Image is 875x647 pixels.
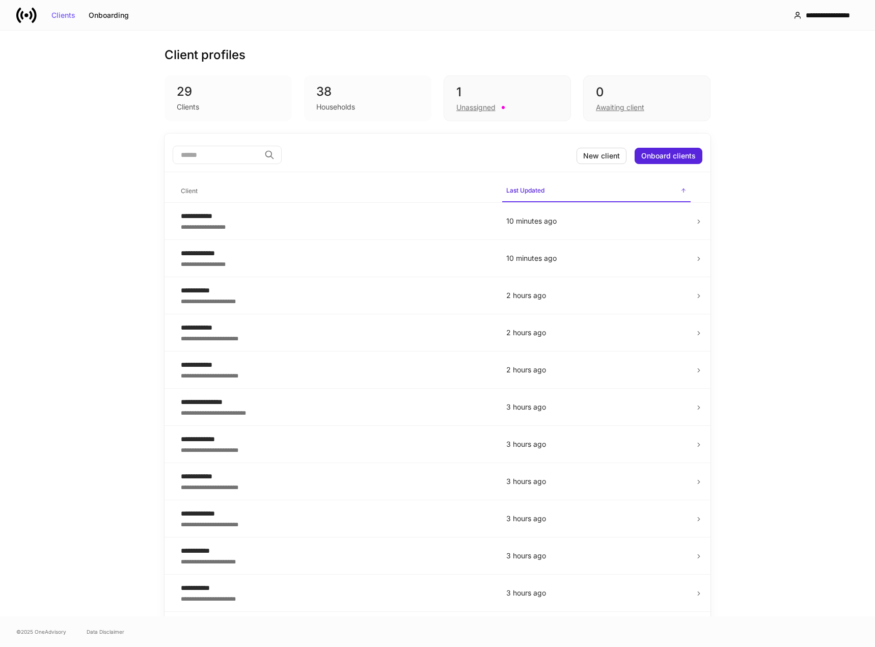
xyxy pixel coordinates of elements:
p: 3 hours ago [506,514,687,524]
div: 1Unassigned [444,75,571,121]
p: 10 minutes ago [506,216,687,226]
p: 3 hours ago [506,588,687,598]
div: 38 [316,84,419,100]
div: Awaiting client [596,102,644,113]
div: Clients [177,102,199,112]
div: Clients [51,12,75,19]
p: 3 hours ago [506,476,687,487]
span: Client [177,181,494,202]
span: © 2025 OneAdvisory [16,628,66,636]
p: 2 hours ago [506,290,687,301]
p: 3 hours ago [506,551,687,561]
h6: Last Updated [506,185,544,195]
p: 2 hours ago [506,365,687,375]
div: Onboarding [89,12,129,19]
h3: Client profiles [165,47,245,63]
p: 2 hours ago [506,328,687,338]
div: New client [583,152,620,159]
div: 0Awaiting client [583,75,710,121]
h6: Client [181,186,198,196]
div: Households [316,102,355,112]
p: 10 minutes ago [506,253,687,263]
div: 1 [456,84,558,100]
div: Unassigned [456,102,496,113]
p: 3 hours ago [506,402,687,412]
div: Onboard clients [641,152,696,159]
p: 3 hours ago [506,439,687,449]
span: Last Updated [502,180,691,202]
a: Data Disclaimer [87,628,124,636]
button: Onboard clients [635,148,702,164]
button: Onboarding [82,7,135,23]
div: 29 [177,84,280,100]
button: New client [577,148,626,164]
button: Clients [45,7,82,23]
div: 0 [596,84,698,100]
